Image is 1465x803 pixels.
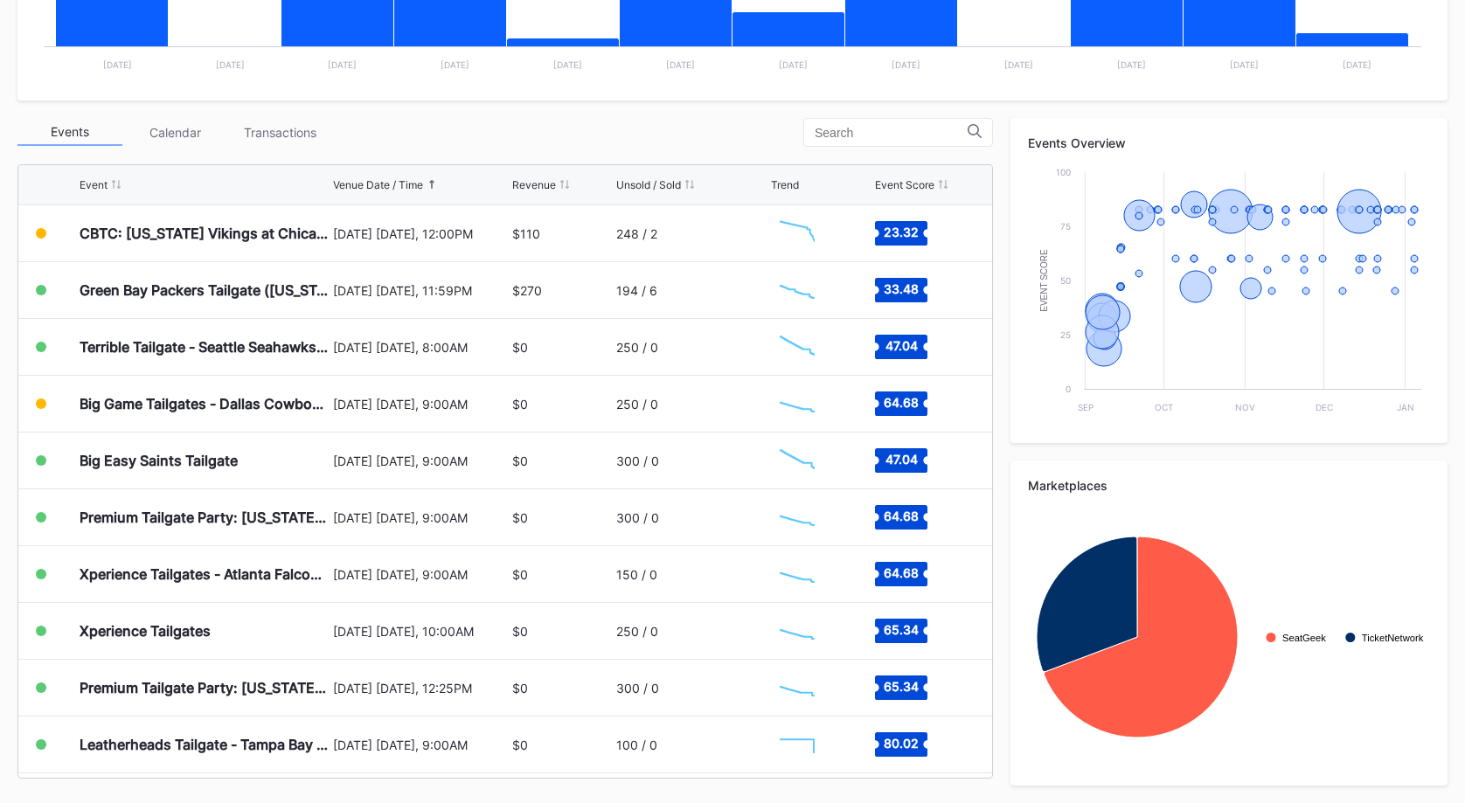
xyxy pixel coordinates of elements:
text: [DATE] [216,59,245,70]
svg: Chart title [771,552,823,596]
text: Nov [1235,402,1255,412]
text: Jan [1397,402,1414,412]
svg: Chart title [771,382,823,426]
div: Terrible Tailgate - Seattle Seahawks at Pittsburgh Steelers [80,338,329,356]
div: $0 [512,453,528,468]
text: 65.34 [884,679,919,694]
div: $0 [512,510,528,525]
text: 75 [1060,221,1071,232]
div: [DATE] [DATE], 10:00AM [333,624,508,639]
div: Trend [771,178,799,191]
input: Search [815,126,968,140]
div: Xperience Tailgates [80,622,211,640]
text: [DATE] [779,59,808,70]
text: 0 [1066,384,1071,394]
div: Big Easy Saints Tailgate [80,452,238,469]
div: Unsold / Sold [616,178,681,191]
div: [DATE] [DATE], 8:00AM [333,340,508,355]
div: Event Score [875,178,934,191]
text: 100 [1056,167,1071,177]
div: [DATE] [DATE], 12:25PM [333,681,508,696]
text: 47.04 [885,452,917,467]
div: 300 / 0 [616,453,659,468]
div: Events Overview [1028,135,1430,150]
div: Xperience Tailgates - Atlanta Falcons at [US_STATE] Vikings [80,565,329,583]
svg: Chart title [771,439,823,482]
svg: Chart title [771,495,823,539]
div: Transactions [227,119,332,146]
text: 47.04 [885,338,917,353]
svg: Chart title [771,325,823,369]
text: [DATE] [1230,59,1259,70]
text: [DATE] [666,59,695,70]
text: [DATE] [328,59,357,70]
div: 248 / 2 [616,226,657,241]
div: 100 / 0 [616,737,657,752]
div: [DATE] [DATE], 9:00AM [333,397,508,412]
text: Dec [1316,402,1333,412]
div: Green Bay Packers Tailgate ([US_STATE] Commanders at Green Bay Packers) [80,281,329,299]
div: [DATE] [DATE], 11:59PM [333,283,508,298]
div: $0 [512,340,528,355]
div: $0 [512,681,528,696]
text: Event Score [1039,249,1049,312]
div: Revenue [512,178,556,191]
div: Premium Tailgate Party: [US_STATE] City Chiefs vs. Philadelphia Eagles [80,679,329,696]
div: Premium Tailgate Party: [US_STATE] Titans vs. Los Angeles Rams [80,509,329,526]
div: CBTC: [US_STATE] Vikings at Chicago Bears Tailgate [80,225,329,242]
div: 300 / 0 [616,681,659,696]
text: [DATE] [1004,59,1033,70]
div: Venue Date / Time [333,178,423,191]
text: 50 [1060,275,1071,286]
div: 300 / 0 [616,510,659,525]
svg: Chart title [771,211,823,255]
div: 250 / 0 [616,624,658,639]
svg: Chart title [1028,506,1430,768]
div: Event [80,178,108,191]
svg: Chart title [771,723,823,766]
text: SeatGeek [1282,633,1326,643]
text: 33.48 [884,281,919,296]
div: $0 [512,397,528,412]
div: $0 [512,567,528,582]
div: Big Game Tailgates - Dallas Cowboys Vs [US_STATE] Giants Tailgate [80,395,329,412]
text: [DATE] [1343,59,1371,70]
text: 80.02 [884,736,919,751]
div: Leatherheads Tailgate - Tampa Bay Buccaneers vs [US_STATE] Jets [80,736,329,753]
div: Events [17,119,122,146]
text: 23.32 [884,225,919,239]
div: $270 [512,283,542,298]
svg: Chart title [771,666,823,710]
div: $110 [512,226,540,241]
div: [DATE] [DATE], 9:00AM [333,567,508,582]
text: 64.68 [884,509,919,523]
text: 65.34 [884,622,919,637]
div: 150 / 0 [616,567,657,582]
svg: Chart title [771,609,823,653]
div: Calendar [122,119,227,146]
text: TicketNetwork [1362,633,1424,643]
text: [DATE] [103,59,132,70]
text: [DATE] [1117,59,1146,70]
div: $0 [512,624,528,639]
svg: Chart title [771,268,823,312]
text: Oct [1155,402,1173,412]
div: [DATE] [DATE], 9:00AM [333,453,508,468]
div: 250 / 0 [616,397,658,412]
div: [DATE] [DATE], 12:00PM [333,226,508,241]
text: [DATE] [892,59,920,70]
text: 25 [1060,329,1071,340]
svg: Chart title [1028,163,1430,426]
text: [DATE] [441,59,469,70]
text: 64.68 [884,565,919,580]
text: 64.68 [884,395,919,410]
div: 250 / 0 [616,340,658,355]
div: [DATE] [DATE], 9:00AM [333,737,508,752]
text: [DATE] [553,59,582,70]
div: Marketplaces [1028,478,1430,493]
text: Sep [1078,402,1094,412]
div: 194 / 6 [616,283,657,298]
div: [DATE] [DATE], 9:00AM [333,510,508,525]
div: $0 [512,737,528,752]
